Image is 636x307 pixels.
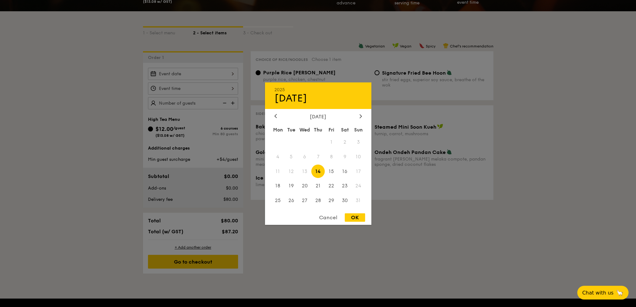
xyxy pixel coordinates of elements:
span: 31 [352,194,365,207]
span: 4 [271,150,285,163]
span: 1 [325,135,338,149]
div: [DATE] [274,92,362,104]
span: 12 [284,165,298,178]
span: 16 [338,165,352,178]
button: Chat with us🦙 [577,286,628,300]
span: Chat with us [582,290,613,296]
div: Mon [271,124,285,135]
span: 28 [311,194,325,207]
span: 11 [271,165,285,178]
div: Wed [298,124,311,135]
span: 5 [284,150,298,163]
div: [DATE] [274,113,362,119]
div: Sun [352,124,365,135]
span: 27 [298,194,311,207]
span: 20 [298,179,311,193]
span: 8 [325,150,338,163]
span: 🦙 [616,289,623,296]
div: Tue [284,124,298,135]
span: 14 [311,165,325,178]
span: 3 [352,135,365,149]
span: 6 [298,150,311,163]
div: Thu [311,124,325,135]
span: 24 [352,179,365,193]
span: 13 [298,165,311,178]
span: 23 [338,179,352,193]
div: 2025 [274,87,362,92]
span: 26 [284,194,298,207]
span: 2 [338,135,352,149]
span: 29 [325,194,338,207]
span: 30 [338,194,352,207]
span: 7 [311,150,325,163]
div: OK [345,213,365,222]
span: 15 [325,165,338,178]
span: 19 [284,179,298,193]
span: 9 [338,150,352,163]
span: 25 [271,194,285,207]
div: Fri [325,124,338,135]
span: 10 [352,150,365,163]
div: Cancel [313,213,343,222]
span: 17 [352,165,365,178]
span: 18 [271,179,285,193]
span: 21 [311,179,325,193]
span: 22 [325,179,338,193]
div: Sat [338,124,352,135]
